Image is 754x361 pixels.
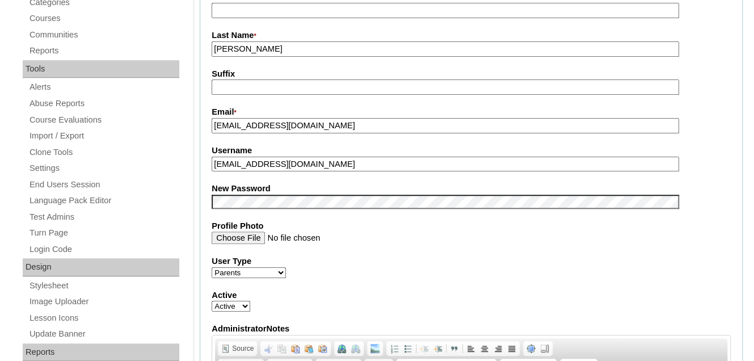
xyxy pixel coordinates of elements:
[212,289,731,301] label: Active
[28,161,179,175] a: Settings
[538,342,551,355] a: Show Blocks
[464,342,478,355] a: Align Left
[524,342,538,355] a: Maximize
[28,178,179,192] a: End Users Session
[28,113,179,127] a: Course Evaluations
[212,68,731,80] label: Suffix
[28,194,179,208] a: Language Pack Editor
[28,242,179,257] a: Login Code
[401,342,415,355] a: Insert/Remove Bulleted List
[28,28,179,42] a: Communities
[349,342,363,355] a: Unlink
[28,210,179,224] a: Test Admins
[28,226,179,240] a: Turn Page
[212,183,731,195] label: New Password
[28,327,179,341] a: Update Banner
[368,342,382,355] a: Add Image
[505,342,519,355] a: Justify
[418,342,431,355] a: Decrease Indent
[219,342,256,355] a: Source
[289,342,302,355] a: Paste
[302,342,316,355] a: Paste as plain text
[212,255,731,267] label: User Type
[212,106,731,119] label: Email
[28,96,179,111] a: Abuse Reports
[28,129,179,143] a: Import / Export
[28,295,179,309] a: Image Uploader
[28,311,179,325] a: Lesson Icons
[28,11,179,26] a: Courses
[28,80,179,94] a: Alerts
[28,279,179,293] a: Stylesheet
[262,342,275,355] a: Cut
[28,44,179,58] a: Reports
[23,60,179,78] div: Tools
[212,323,731,335] label: AdministratorNotes
[335,342,349,355] a: Link
[448,342,461,355] a: Block Quote
[431,342,445,355] a: Increase Indent
[387,342,401,355] a: Insert/Remove Numbered List
[478,342,491,355] a: Center
[212,220,731,232] label: Profile Photo
[491,342,505,355] a: Align Right
[23,258,179,276] div: Design
[316,342,330,355] a: Paste from Word
[275,342,289,355] a: Copy
[230,344,254,353] span: Source
[212,145,731,157] label: Username
[28,145,179,159] a: Clone Tools
[212,30,731,42] label: Last Name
